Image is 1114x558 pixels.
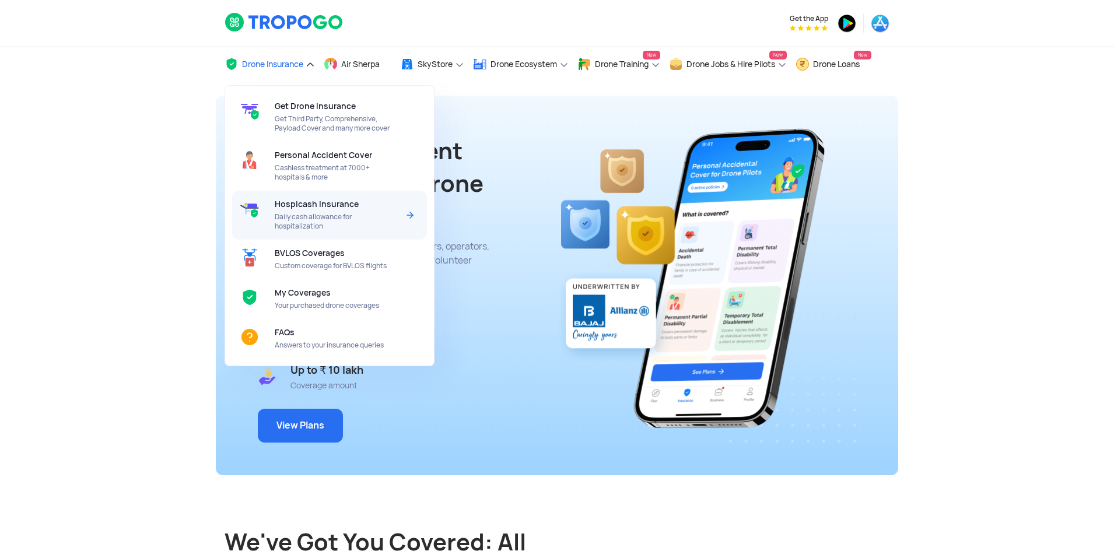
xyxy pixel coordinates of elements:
[240,288,259,307] img: ic_mycoverage.svg
[473,47,569,82] a: Drone Ecosystem
[403,208,417,222] img: Arrow
[275,288,331,297] span: My Coverages
[400,47,464,82] a: SkyStore
[232,93,427,142] a: Get Drone InsuranceGet Third Party, Comprehensive, Payload Cover and many more cover
[669,47,787,82] a: Drone Jobs & Hire PilotsNew
[790,25,828,31] img: App Raking
[275,150,372,160] span: Personal Accident Cover
[418,59,453,69] span: SkyStore
[275,199,359,209] span: Hospicash Insurance
[275,301,398,310] span: Your purchased drone coverages
[275,212,398,231] span: Daily cash allowance for hospitalization
[258,409,343,443] button: View Plans
[341,59,380,69] span: Air Sherpa
[225,47,315,82] a: Drone Insurance
[813,59,860,69] span: Drone Loans
[232,142,427,191] a: Personal Accident CoverCashless treatment at 7000+ hospitals & more
[240,248,259,267] img: ic_BVLOS%20Coverages.svg
[232,191,427,240] a: Hospicash InsuranceDaily cash allowance for hospitalizationArrow
[871,14,889,33] img: ic_appstore.png
[796,47,871,82] a: Drone LoansNew
[275,114,398,133] span: Get Third Party, Comprehensive, Payload Cover and many more cover
[854,51,871,59] span: New
[595,59,649,69] span: Drone Training
[290,363,363,377] div: Up to ₹ 10 lakh
[790,14,828,23] span: Get the App
[240,199,259,218] img: ic_hospicash.svg
[769,51,787,59] span: New
[258,367,276,386] img: ic_hand_coin.svg
[240,150,259,169] img: ic_pacover_header.svg
[324,47,391,82] a: Air Sherpa
[242,59,303,69] span: Drone Insurance
[275,261,398,271] span: Custom coverage for BVLOS flights
[577,47,660,82] a: Drone TrainingNew
[225,12,344,32] img: logoHeader.svg
[275,248,345,258] span: BVLOS Coverages
[275,163,398,182] span: Cashless treatment at 7000+ hospitals & more
[686,59,775,69] span: Drone Jobs & Hire Pilots
[232,240,427,279] a: BVLOS CoveragesCustom coverage for BVLOS flights
[275,328,295,337] span: FAQs
[275,101,356,111] span: Get Drone Insurance
[643,51,660,59] span: New
[555,128,857,443] img: img_banner1.png
[240,101,259,120] img: get-drone-insurance.svg
[491,59,557,69] span: Drone Ecosystem
[275,341,398,350] span: Answers to your insurance queries
[290,381,363,390] div: Coverage amount
[838,14,856,33] img: ic_playstore.png
[240,328,259,346] img: ic_FAQs.svg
